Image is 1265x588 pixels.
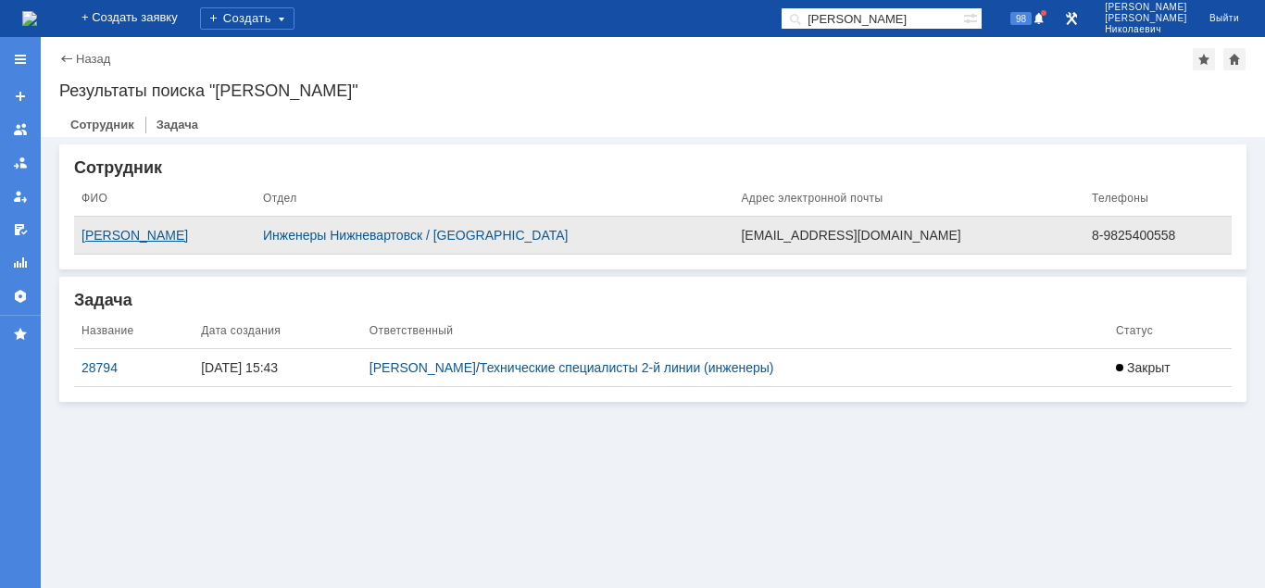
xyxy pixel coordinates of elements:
[6,215,35,244] a: Мои согласования
[256,181,733,217] th: Отдел
[59,111,145,138] a: Сотрудник
[362,313,1108,349] th: Ответственный
[6,148,35,178] a: Заявки в моей ответственности
[1084,181,1232,217] th: Телефоны
[369,360,1101,375] div: /
[733,181,1084,217] th: Адрес электронной почты
[1108,313,1232,349] th: Статус
[369,360,476,375] a: [PERSON_NAME]
[6,248,35,278] a: Отчеты
[1116,360,1224,375] a: Закрыт
[1105,2,1187,13] span: [PERSON_NAME]
[1092,228,1224,243] a: 8-9825400558
[22,11,37,26] img: logo
[201,360,355,375] a: [DATE] 15:43
[22,11,37,26] a: Перейти на домашнюю страницу
[1105,24,1187,35] span: Николаевич
[1223,48,1246,70] div: Сделать домашней страницей
[76,52,110,66] a: Назад
[74,313,194,349] th: Название
[6,115,35,144] a: Заявки на командах
[1060,7,1083,30] a: Перейти в интерфейс администратора
[74,292,1232,308] div: Задача
[81,360,186,375] a: 28794
[741,228,1077,243] a: [EMAIL_ADDRESS][DOMAIN_NAME]
[1105,13,1187,24] span: [PERSON_NAME]
[1010,12,1032,25] span: 98
[1193,48,1215,70] div: Добавить в избранное
[74,181,256,217] th: ФИО
[145,111,209,138] a: Задача
[963,8,982,26] span: Расширенный поиск
[6,281,35,311] a: Настройки
[6,81,35,111] a: Создать заявку
[480,360,774,375] a: Технические специалисты 2-й линии (инженеры)
[59,81,1246,100] div: Результаты поиска "[PERSON_NAME]"
[194,313,362,349] th: Дата создания
[6,181,35,211] a: Мои заявки
[263,228,568,243] a: Инженеры Нижневартовск / [GEOGRAPHIC_DATA]
[74,159,1232,176] div: Сотрудник
[200,7,294,30] div: Создать
[1116,360,1171,375] span: Закрыт
[81,228,248,243] a: [PERSON_NAME]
